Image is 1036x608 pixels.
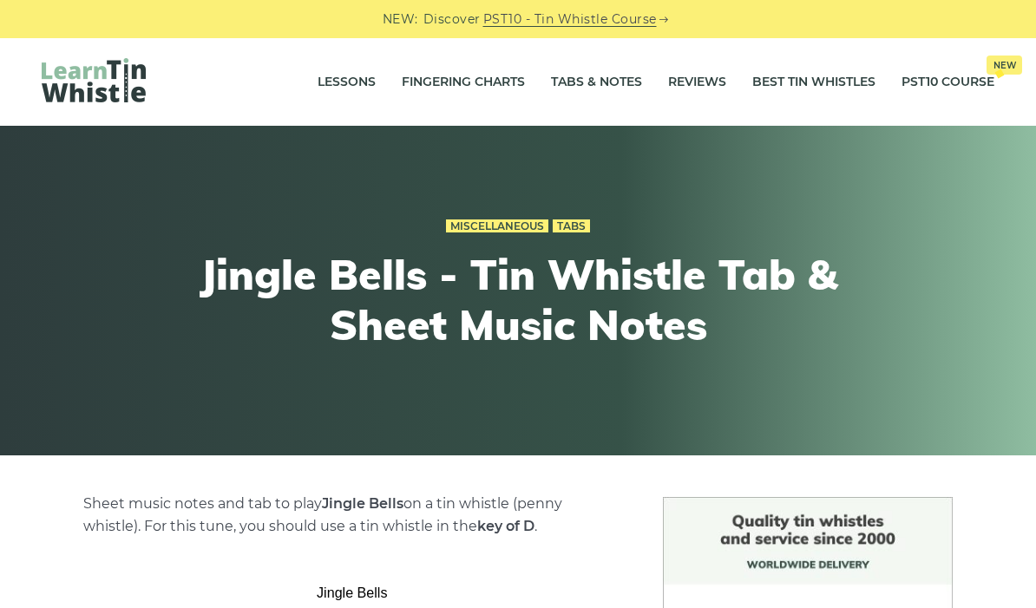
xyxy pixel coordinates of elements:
[477,518,534,534] strong: key of D
[902,61,994,104] a: PST10 CourseNew
[551,61,642,104] a: Tabs & Notes
[199,250,837,350] h1: Jingle Bells - Tin Whistle Tab & Sheet Music Notes
[322,495,403,512] strong: Jingle Bells
[83,493,622,538] p: Sheet music notes and tab to play on a tin whistle (penny whistle). For this tune, you should use...
[987,56,1022,75] span: New
[318,61,376,104] a: Lessons
[446,219,548,233] a: Miscellaneous
[42,58,146,102] img: LearnTinWhistle.com
[752,61,875,104] a: Best Tin Whistles
[402,61,525,104] a: Fingering Charts
[553,219,590,233] a: Tabs
[668,61,726,104] a: Reviews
